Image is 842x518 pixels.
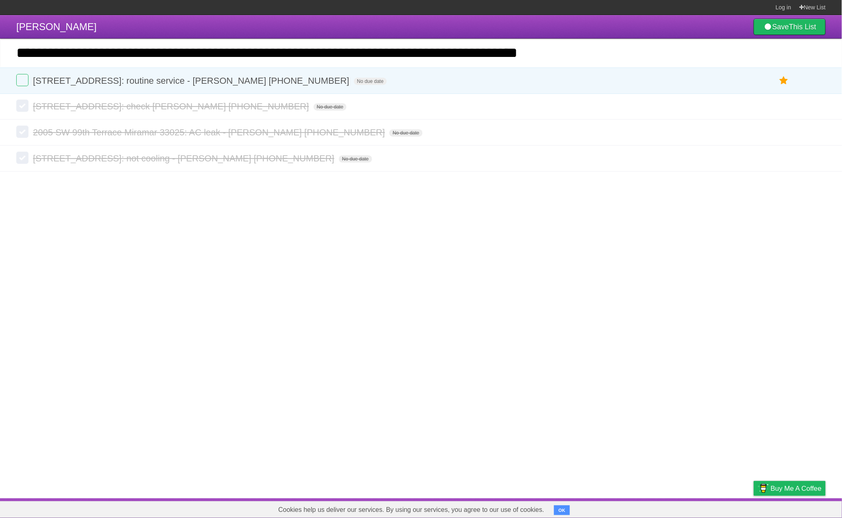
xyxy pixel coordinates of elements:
[16,21,96,32] span: [PERSON_NAME]
[754,19,826,35] a: SaveThis List
[774,501,826,516] a: Suggest a feature
[314,103,347,111] span: No due date
[771,481,822,496] span: Buy me a coffee
[389,129,422,137] span: No due date
[743,501,764,516] a: Privacy
[715,501,733,516] a: Terms
[16,126,28,138] label: Done
[354,78,387,85] span: No due date
[754,481,826,496] a: Buy me a coffee
[758,481,769,495] img: Buy me a coffee
[672,501,705,516] a: Developers
[554,505,570,515] button: OK
[16,74,28,86] label: Done
[33,101,311,111] span: [STREET_ADDRESS]: check [PERSON_NAME] [PHONE_NUMBER]
[33,153,336,163] span: [STREET_ADDRESS]: not cooling - [PERSON_NAME] [PHONE_NUMBER]
[16,100,28,112] label: Done
[789,23,816,31] b: This List
[646,501,663,516] a: About
[16,152,28,164] label: Done
[33,76,351,86] span: [STREET_ADDRESS]: routine service - [PERSON_NAME] [PHONE_NUMBER]
[33,127,387,137] span: 2005 SW 99th Terrace Miramar 33025: AC leak - [PERSON_NAME] [PHONE_NUMBER]
[776,74,792,87] label: Star task
[339,155,372,163] span: No due date
[270,502,552,518] span: Cookies help us deliver our services. By using our services, you agree to our use of cookies.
